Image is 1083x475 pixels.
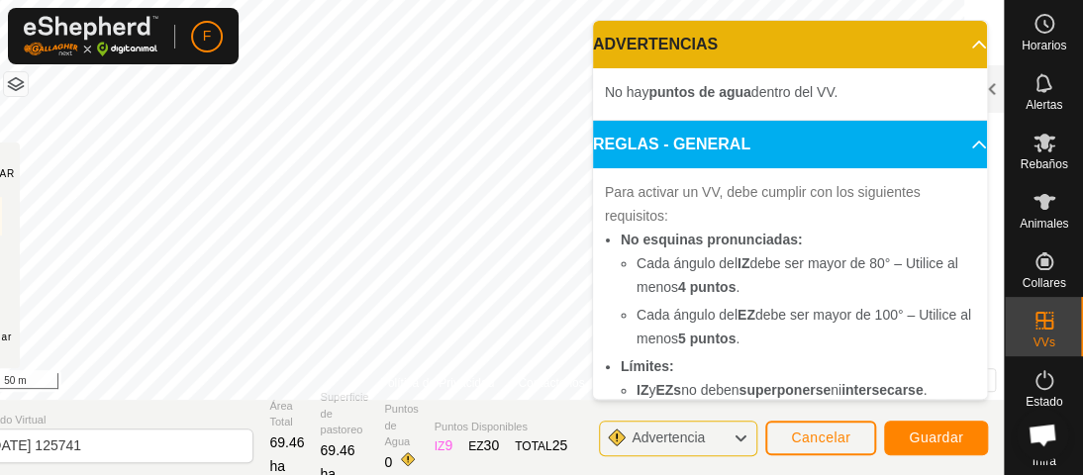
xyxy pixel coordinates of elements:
span: Área Total [269,398,304,430]
button: Capas del Mapa [4,72,28,96]
a: Chat abierto [1016,408,1069,461]
span: Guardar [909,429,963,445]
li: y no deben ni . [637,378,975,402]
span: No hay dentro del VV. [605,84,837,100]
span: Infra [1032,455,1055,467]
span: Estado [1026,396,1062,408]
button: Cancelar [765,421,876,455]
li: Cada ángulo del debe ser mayor de 80° – Utilice al menos . [637,251,975,299]
a: Contáctenos [518,374,584,392]
span: Puntos de Agua [384,401,418,450]
a: Política de Privacidad [380,374,494,392]
b: Límites: [621,358,674,374]
img: Logo Gallagher [24,16,158,56]
span: Advertencia [632,429,705,445]
span: Para activar un VV, debe cumplir con los siguientes requisitos: [605,184,921,224]
b: IZ [637,382,648,398]
b: puntos de agua [648,84,750,100]
span: Horarios [1022,40,1066,51]
span: Puntos Disponibles [435,419,568,435]
b: 4 puntos [678,279,736,295]
b: EZ [738,307,755,323]
span: ADVERTENCIAS [593,33,718,56]
span: Rebaños [1020,158,1067,170]
span: Alertas [1026,99,1062,111]
span: Animales [1020,218,1068,230]
p-accordion-content: ADVERTENCIAS [593,68,987,120]
span: Collares [1022,277,1065,289]
div: IZ [435,435,452,456]
div: EZ [468,435,499,456]
li: Cada ángulo del debe ser mayor de 100° – Utilice al menos . [637,303,975,350]
span: 69.46 ha [269,434,304,474]
b: intersecarse [841,382,924,398]
span: 25 [552,437,568,453]
span: VVs [1033,336,1054,348]
span: 0 [384,454,392,470]
b: No esquinas pronunciadas: [621,232,803,247]
span: Cancelar [791,429,850,445]
span: F [203,26,212,47]
b: superponerse [739,382,832,398]
span: Superficie de pastoreo [320,389,368,438]
b: 5 puntos [678,331,736,346]
b: IZ [738,255,749,271]
button: Guardar [884,421,988,455]
span: 30 [483,437,499,453]
p-accordion-header: REGLAS - GENERAL [593,121,987,168]
b: EZs [655,382,681,398]
span: 9 [444,437,452,453]
div: TOTAL [515,435,567,456]
p-accordion-header: ADVERTENCIAS [593,21,987,68]
span: REGLAS - GENERAL [593,133,750,156]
